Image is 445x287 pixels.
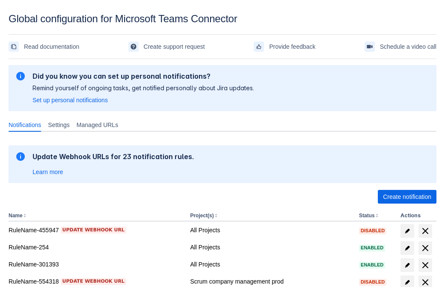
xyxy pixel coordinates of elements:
[359,263,385,267] span: Enabled
[77,121,118,129] span: Managed URLs
[359,246,385,250] span: Enabled
[359,280,386,284] span: Disabled
[62,278,125,285] span: Update webhook URL
[383,190,431,204] span: Create notification
[378,190,436,204] button: Create notification
[48,121,70,129] span: Settings
[190,243,352,251] div: All Projects
[190,277,352,286] div: Scrum company management prod
[190,260,352,269] div: All Projects
[15,71,26,81] span: information
[144,40,205,53] span: Create support request
[404,262,411,269] span: edit
[9,121,41,129] span: Notifications
[255,43,262,50] span: feedback
[190,226,352,234] div: All Projects
[33,168,63,176] a: Learn more
[269,40,315,53] span: Provide feedback
[404,245,411,251] span: edit
[404,279,411,286] span: edit
[397,210,436,222] th: Actions
[9,13,436,25] div: Global configuration for Microsoft Teams Connector
[380,40,436,53] span: Schedule a video call
[359,213,375,219] button: Status
[9,260,183,269] div: RuleName-301393
[359,228,386,233] span: Disabled
[9,243,183,251] div: RuleName-254
[24,40,79,53] span: Read documentation
[9,213,23,219] button: Name
[9,226,183,234] div: RuleName-455947
[9,277,183,286] div: RuleName-554318
[420,243,430,253] span: delete
[62,227,125,234] span: Update webhook URL
[420,226,430,236] span: delete
[190,213,214,219] button: Project(s)
[404,228,411,234] span: edit
[10,43,17,50] span: documentation
[365,40,436,53] a: Schedule a video call
[15,151,26,162] span: information
[33,96,108,104] a: Set up personal notifications
[33,72,254,80] h2: Did you know you can set up personal notifications?
[128,40,205,53] a: Create support request
[33,152,194,161] h2: Update Webhook URLs for 23 notification rules.
[9,40,79,53] a: Read documentation
[33,84,254,92] p: Remind yourself of ongoing tasks, get notified personally about Jira updates.
[254,40,315,53] a: Provide feedback
[130,43,137,50] span: support
[420,260,430,270] span: delete
[366,43,373,50] span: videoCall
